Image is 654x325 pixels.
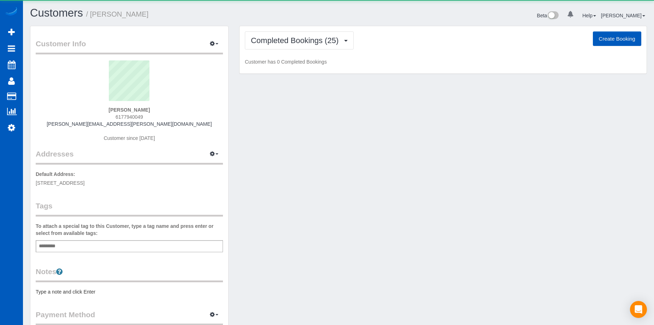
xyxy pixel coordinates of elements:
[601,13,645,18] a: [PERSON_NAME]
[36,266,223,282] legend: Notes
[537,13,559,18] a: Beta
[108,107,150,113] strong: [PERSON_NAME]
[30,7,83,19] a: Customers
[36,171,75,178] label: Default Address:
[36,288,223,295] pre: Type a note and click Enter
[245,31,354,49] button: Completed Bookings (25)
[251,36,342,45] span: Completed Bookings (25)
[86,10,149,18] small: / [PERSON_NAME]
[4,7,18,17] img: Automaid Logo
[630,301,647,318] div: Open Intercom Messenger
[36,39,223,54] legend: Customer Info
[36,223,223,237] label: To attach a special tag to this Customer, type a tag name and press enter or select from availabl...
[582,13,596,18] a: Help
[245,58,641,65] p: Customer has 0 Completed Bookings
[547,11,559,20] img: New interface
[36,180,84,186] span: [STREET_ADDRESS]
[104,135,155,141] span: Customer since [DATE]
[593,31,641,46] button: Create Booking
[36,201,223,217] legend: Tags
[47,121,212,127] a: [PERSON_NAME][EMAIL_ADDRESS][PERSON_NAME][DOMAIN_NAME]
[116,114,143,120] span: 6177940049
